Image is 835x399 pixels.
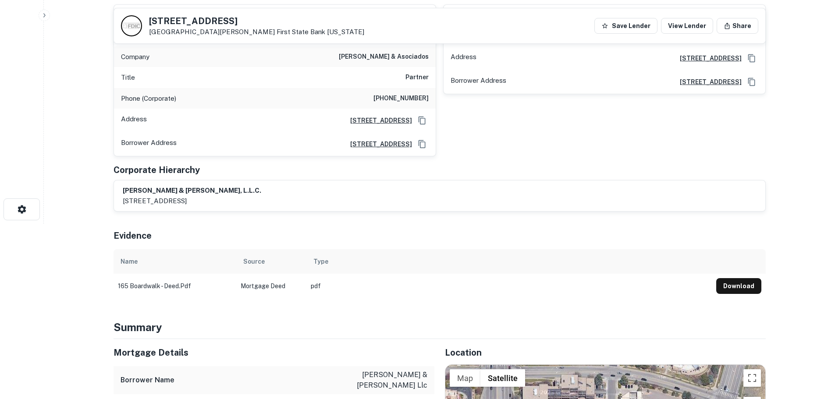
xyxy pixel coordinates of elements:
[661,18,713,34] a: View Lender
[445,346,766,359] h5: Location
[149,17,364,25] h5: [STREET_ADDRESS]
[123,196,261,206] p: [STREET_ADDRESS]
[343,139,412,149] a: [STREET_ADDRESS]
[236,249,306,274] th: Source
[451,75,506,88] p: Borrower Address
[121,93,176,104] p: Phone (Corporate)
[114,229,152,242] h5: Evidence
[121,52,149,62] p: Company
[480,369,525,387] button: Show satellite imagery
[416,138,429,151] button: Copy Address
[123,186,261,196] h6: [PERSON_NAME] & [PERSON_NAME], l.l.c.
[243,256,265,267] div: Source
[114,249,236,274] th: Name
[450,369,480,387] button: Show street map
[716,278,761,294] button: Download
[149,28,364,36] p: [GEOGRAPHIC_DATA][PERSON_NAME]
[745,52,758,65] button: Copy Address
[306,274,712,298] td: pdf
[114,319,766,335] h4: Summary
[791,329,835,371] iframe: Chat Widget
[673,77,742,87] a: [STREET_ADDRESS]
[121,375,174,385] h6: Borrower Name
[121,256,138,267] div: Name
[594,18,657,34] button: Save Lender
[114,274,236,298] td: 165 boardwalk - deed.pdf
[121,114,147,127] p: Address
[743,369,761,387] button: Toggle fullscreen view
[451,52,476,65] p: Address
[114,346,434,359] h5: Mortgage Details
[121,72,135,83] p: Title
[313,256,328,267] div: Type
[114,249,766,298] div: scrollable content
[339,52,429,62] h6: [PERSON_NAME] & asociados
[343,116,412,125] a: [STREET_ADDRESS]
[277,28,364,35] a: First State Bank [US_STATE]
[673,53,742,63] a: [STREET_ADDRESS]
[306,249,712,274] th: Type
[745,75,758,88] button: Copy Address
[121,138,177,151] p: Borrower Address
[373,93,429,104] h6: [PHONE_NUMBER]
[416,114,429,127] button: Copy Address
[717,18,758,34] button: Share
[236,274,306,298] td: Mortgage Deed
[405,72,429,83] h6: Partner
[114,163,200,177] h5: Corporate Hierarchy
[348,370,427,391] p: [PERSON_NAME] & [PERSON_NAME] llc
